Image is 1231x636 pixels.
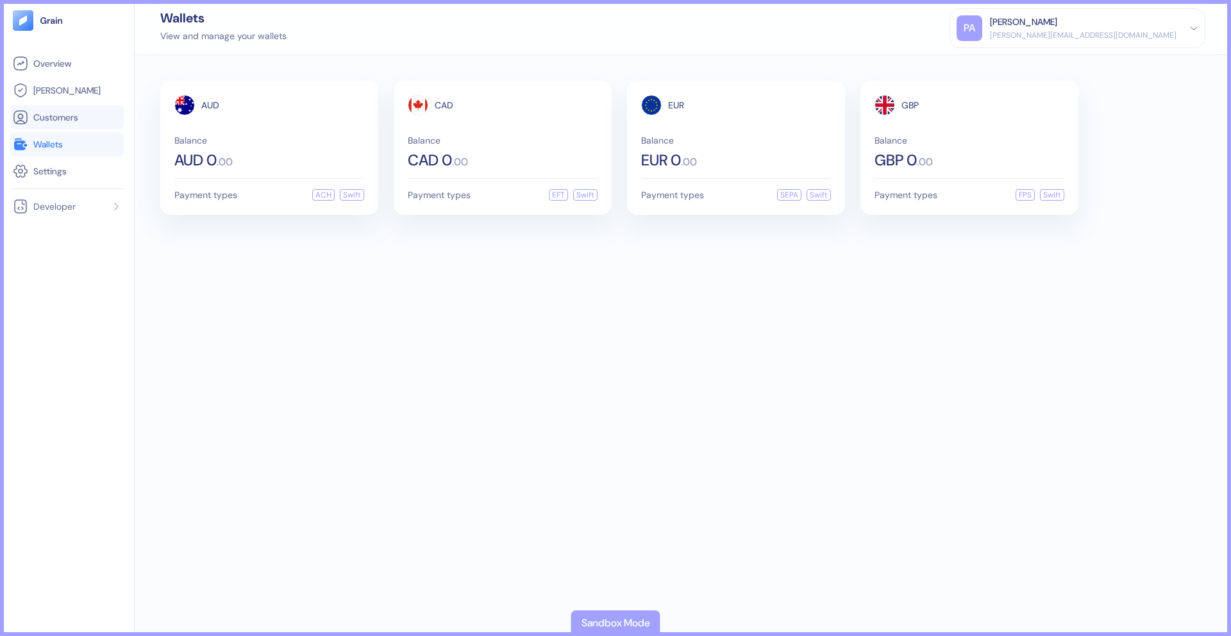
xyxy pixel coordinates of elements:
div: FPS [1016,189,1035,201]
div: EFT [549,189,568,201]
div: [PERSON_NAME][EMAIL_ADDRESS][DOMAIN_NAME] [990,29,1177,41]
a: Overview [13,56,121,71]
div: Swift [573,189,598,201]
span: Overview [33,57,71,70]
span: AUD 0 [174,153,217,168]
a: Wallets [13,137,121,152]
span: EUR 0 [641,153,681,168]
span: Developer [33,200,76,213]
div: View and manage your wallets [160,29,287,43]
span: Balance [641,136,831,145]
span: Payment types [641,190,704,199]
div: Swift [807,189,831,201]
span: EUR [668,101,684,110]
span: Payment types [875,190,937,199]
div: SEPA [777,189,801,201]
div: Wallets [160,12,287,24]
div: Swift [340,189,364,201]
span: Settings [33,165,67,178]
span: CAD 0 [408,153,452,168]
span: GBP [901,101,919,110]
span: . 00 [217,157,233,167]
span: Balance [408,136,598,145]
span: CAD [435,101,453,110]
span: AUD [201,101,219,110]
div: [PERSON_NAME] [990,15,1057,29]
div: PA [957,15,982,41]
span: Balance [174,136,364,145]
img: logo-tablet-V2.svg [13,10,33,31]
a: Customers [13,110,121,125]
span: Payment types [174,190,237,199]
span: [PERSON_NAME] [33,84,101,97]
span: GBP 0 [875,153,917,168]
span: . 00 [452,157,468,167]
div: Sandbox Mode [582,615,650,631]
span: . 00 [917,157,933,167]
div: ACH [312,189,335,201]
span: Balance [875,136,1064,145]
span: . 00 [681,157,697,167]
div: Swift [1040,189,1064,201]
span: Wallets [33,138,63,151]
span: Customers [33,111,78,124]
img: logo [40,16,63,25]
a: Settings [13,163,121,179]
span: Payment types [408,190,471,199]
a: [PERSON_NAME] [13,83,121,98]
